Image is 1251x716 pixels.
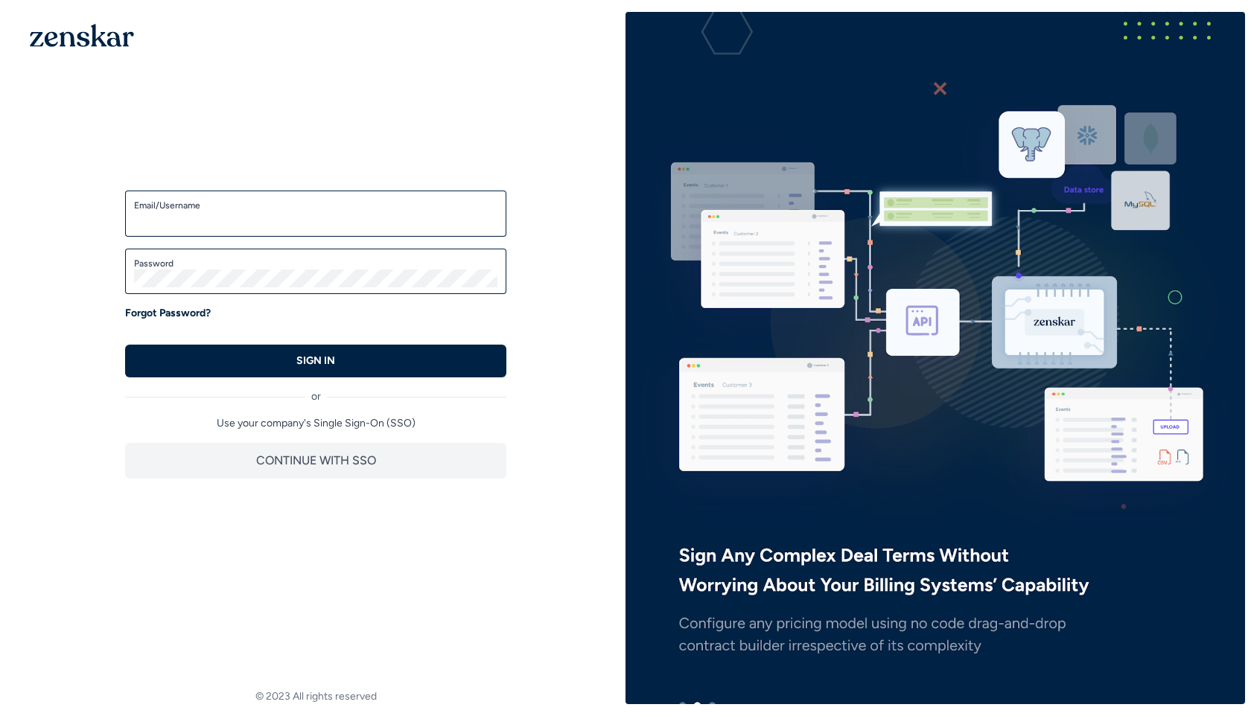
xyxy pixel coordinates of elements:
button: SIGN IN [125,345,506,377]
div: or [125,377,506,404]
img: 1OGAJ2xQqyY4LXKgY66KYq0eOWRCkrZdAb3gUhuVAqdWPZE9SRJmCz+oDMSn4zDLXe31Ii730ItAGKgCKgCCgCikA4Av8PJUP... [30,24,134,47]
label: Password [134,258,497,269]
footer: © 2023 All rights reserved [6,689,625,704]
label: Email/Username [134,199,497,211]
p: SIGN IN [296,354,335,368]
p: Use your company's Single Sign-On (SSO) [125,416,506,431]
button: CONTINUE WITH SSO [125,443,506,479]
a: Forgot Password? [125,306,211,321]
